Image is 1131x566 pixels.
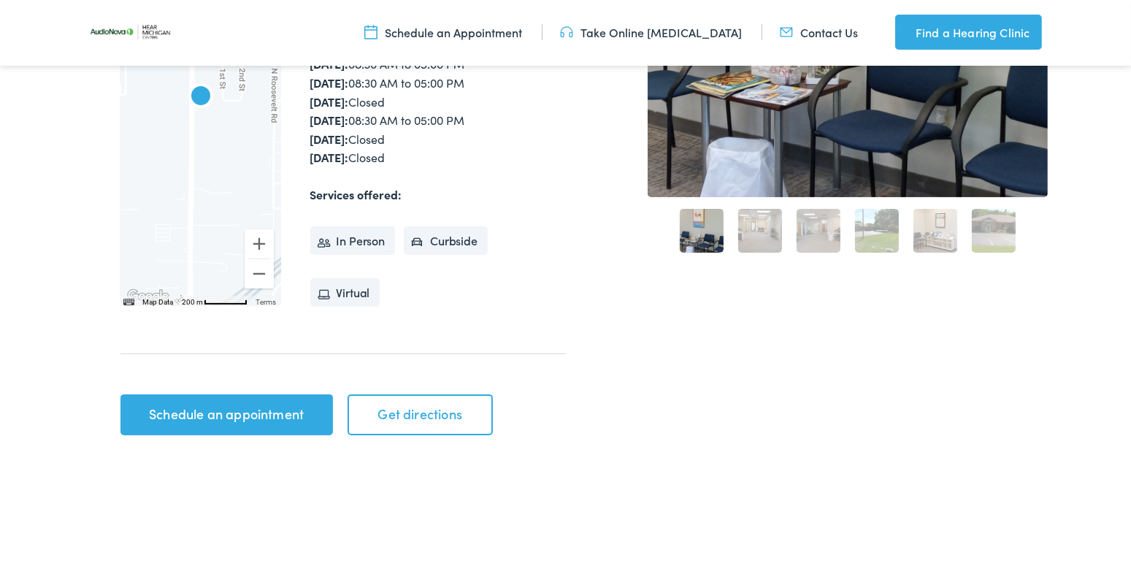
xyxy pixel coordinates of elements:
a: Contact Us [780,24,858,40]
span: 200 m [183,298,204,306]
strong: [DATE]: [310,131,349,147]
a: Take Online [MEDICAL_DATA] [560,24,742,40]
strong: [DATE]: [310,74,349,91]
img: utility icon [895,23,908,41]
a: Get directions [348,394,493,435]
a: 3 [797,209,840,253]
div: 08:30 AM to 05:00 PM 08:30 AM to 05:00 PM 08:30 AM to 05:00 PM Closed 08:30 AM to 05:00 PM Closed... [310,37,566,167]
strong: Services offered: [310,186,402,202]
a: Find a Hearing Clinic [895,15,1041,50]
li: Curbside [404,226,488,256]
strong: [DATE]: [310,149,349,165]
strong: [DATE]: [310,93,349,110]
button: Map Scale: 200 m per 56 pixels [178,296,252,306]
li: Virtual [310,278,380,307]
img: utility icon [780,24,793,40]
button: Map Data [143,297,174,307]
button: Zoom in [245,229,274,259]
a: 5 [913,209,957,253]
button: Zoom out [245,259,274,288]
img: Google [124,287,172,306]
a: 2 [738,209,782,253]
img: utility icon [364,24,377,40]
div: AudioNova [177,74,224,121]
img: utility icon [560,24,573,40]
a: 1 [680,209,724,253]
a: 6 [972,209,1016,253]
a: Open this area in Google Maps (opens a new window) [124,287,172,306]
a: Schedule an Appointment [364,24,522,40]
a: Terms (opens in new tab) [256,298,277,306]
a: 4 [855,209,899,253]
strong: [DATE]: [310,112,349,128]
button: Keyboard shortcuts [123,297,134,307]
a: Schedule an appointment [120,394,333,435]
li: In Person [310,226,396,256]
